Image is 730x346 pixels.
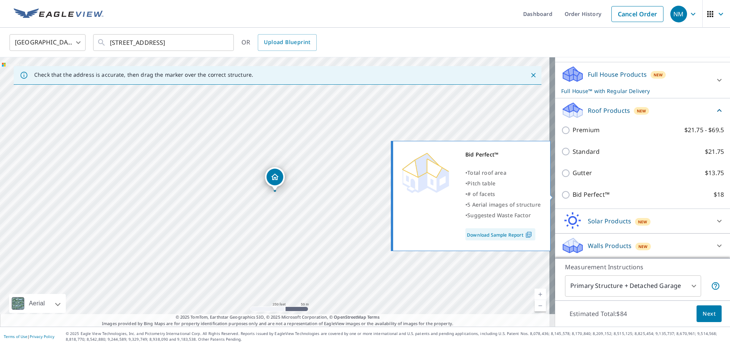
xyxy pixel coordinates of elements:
[561,65,724,95] div: Full House ProductsNewFull House™ with Regular Delivery
[524,231,534,238] img: Pdf Icon
[711,281,720,291] span: Your report will include the primary structure and a detached garage if one exists.
[14,8,103,20] img: EV Logo
[465,167,541,178] div: •
[334,314,366,320] a: OpenStreetMap
[563,305,633,322] p: Estimated Total: $84
[561,212,724,230] div: Solar ProductsNew
[264,38,310,47] span: Upload Blueprint
[573,190,609,199] p: Bid Perfect™
[27,294,47,313] div: Aerial
[110,32,218,53] input: Search by address or latitude-longitude
[465,228,535,240] a: Download Sample Report
[573,147,600,156] p: Standard
[714,190,724,199] p: $18
[705,168,724,178] p: $13.75
[573,168,592,178] p: Gutter
[535,300,546,311] a: Current Level 17, Zoom Out
[176,314,380,321] span: © 2025 TomTom, Earthstar Geographics SIO, © 2025 Microsoft Corporation, ©
[561,87,710,95] p: Full House™ with Regular Delivery
[265,167,285,191] div: Dropped pin, building 1, Residential property, 151 N Argyle Ct Newberg, OR 97132
[465,178,541,189] div: •
[611,6,663,22] a: Cancel Order
[465,149,541,160] div: Bid Perfect™
[703,309,716,319] span: Next
[241,34,317,51] div: OR
[654,72,663,78] span: New
[565,262,720,272] p: Measurement Instructions
[528,70,538,80] button: Close
[467,169,506,176] span: Total roof area
[638,243,648,250] span: New
[9,294,66,313] div: Aerial
[258,34,316,51] a: Upload Blueprint
[399,149,452,195] img: Premium
[66,331,726,342] p: © 2025 Eagle View Technologies, Inc. and Pictometry International Corp. All Rights Reserved. Repo...
[588,106,630,115] p: Roof Products
[4,334,27,339] a: Terms of Use
[684,125,724,135] p: $21.75 - $69.5
[467,190,495,197] span: # of facets
[670,6,687,22] div: NM
[588,241,632,250] p: Walls Products
[367,314,380,320] a: Terms
[467,180,495,187] span: Pitch table
[4,334,54,339] p: |
[535,289,546,300] a: Current Level 17, Zoom In
[30,334,54,339] a: Privacy Policy
[565,275,701,297] div: Primary Structure + Detached Garage
[638,219,647,225] span: New
[465,199,541,210] div: •
[588,70,647,79] p: Full House Products
[10,32,86,53] div: [GEOGRAPHIC_DATA]
[588,216,631,226] p: Solar Products
[705,147,724,156] p: $21.75
[467,212,531,219] span: Suggested Waste Factor
[34,71,253,78] p: Check that the address is accurate, then drag the marker over the correct structure.
[697,305,722,322] button: Next
[465,189,541,199] div: •
[465,210,541,221] div: •
[467,201,541,208] span: 5 Aerial images of structure
[637,108,646,114] span: New
[573,125,600,135] p: Premium
[561,101,724,119] div: Roof ProductsNew
[561,237,724,255] div: Walls ProductsNew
